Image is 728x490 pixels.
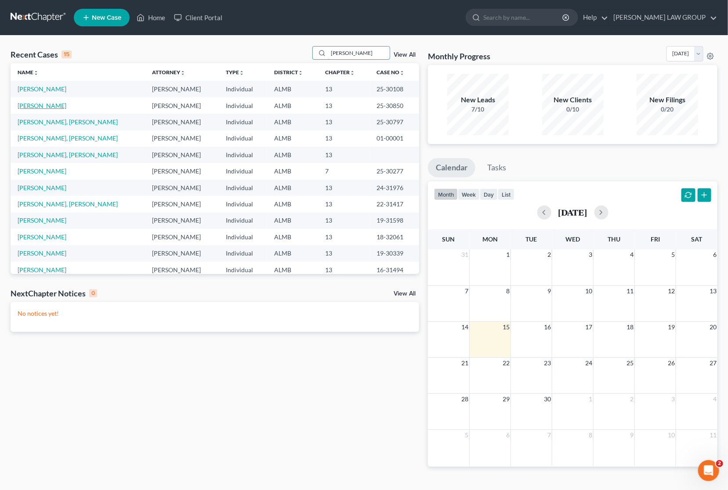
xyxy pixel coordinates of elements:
[267,180,318,196] td: ALMB
[584,358,593,368] span: 24
[145,163,219,179] td: [PERSON_NAME]
[267,163,318,179] td: ALMB
[502,394,511,404] span: 29
[33,70,39,76] i: unfold_more
[318,262,370,278] td: 13
[547,430,552,440] span: 7
[399,70,405,76] i: unfold_more
[629,249,634,260] span: 4
[626,286,634,296] span: 11
[369,229,419,245] td: 18-32061
[219,97,268,114] td: Individual
[318,97,370,114] td: 13
[318,180,370,196] td: 13
[709,286,717,296] span: 13
[219,245,268,262] td: Individual
[588,249,593,260] span: 3
[152,69,185,76] a: Attorneyunfold_more
[667,322,676,332] span: 19
[318,81,370,97] td: 13
[543,358,552,368] span: 23
[667,358,676,368] span: 26
[62,50,72,58] div: 15
[267,229,318,245] td: ALMB
[505,286,511,296] span: 8
[369,245,419,262] td: 19-30339
[608,235,620,243] span: Thu
[691,235,702,243] span: Sat
[480,188,498,200] button: day
[318,114,370,130] td: 13
[219,180,268,196] td: Individual
[226,69,244,76] a: Typeunfold_more
[709,358,717,368] span: 27
[219,229,268,245] td: Individual
[145,229,219,245] td: [PERSON_NAME]
[369,97,419,114] td: 25-30850
[369,180,419,196] td: 24-31976
[428,51,490,61] h3: Monthly Progress
[626,322,634,332] span: 18
[558,208,587,217] h2: [DATE]
[369,196,419,212] td: 22-31417
[267,213,318,229] td: ALMB
[543,322,552,332] span: 16
[479,158,514,177] a: Tasks
[377,69,405,76] a: Case Nounfold_more
[369,114,419,130] td: 25-30797
[318,245,370,262] td: 13
[318,163,370,179] td: 7
[219,262,268,278] td: Individual
[447,95,509,105] div: New Leads
[325,69,355,76] a: Chapterunfold_more
[145,245,219,262] td: [PERSON_NAME]
[651,235,660,243] span: Fri
[18,216,66,224] a: [PERSON_NAME]
[145,130,219,147] td: [PERSON_NAME]
[584,322,593,332] span: 17
[145,147,219,163] td: [PERSON_NAME]
[18,249,66,257] a: [PERSON_NAME]
[239,70,244,76] i: unfold_more
[274,69,303,76] a: Districtunfold_more
[670,394,676,404] span: 3
[629,430,634,440] span: 9
[637,95,698,105] div: New Filings
[483,9,564,25] input: Search by name...
[267,245,318,262] td: ALMB
[460,394,469,404] span: 28
[18,134,118,142] a: [PERSON_NAME], [PERSON_NAME]
[18,102,66,109] a: [PERSON_NAME]
[18,118,118,126] a: [PERSON_NAME], [PERSON_NAME]
[18,233,66,241] a: [PERSON_NAME]
[18,69,39,76] a: Nameunfold_more
[369,130,419,147] td: 01-00001
[18,309,412,318] p: No notices yet!
[458,188,480,200] button: week
[460,322,469,332] span: 14
[145,114,219,130] td: [PERSON_NAME]
[219,147,268,163] td: Individual
[318,229,370,245] td: 13
[579,10,608,25] a: Help
[637,105,698,114] div: 0/20
[709,430,717,440] span: 11
[667,286,676,296] span: 12
[18,266,66,274] a: [PERSON_NAME]
[92,14,121,21] span: New Case
[267,262,318,278] td: ALMB
[145,180,219,196] td: [PERSON_NAME]
[505,249,511,260] span: 1
[588,394,593,404] span: 1
[318,147,370,163] td: 13
[267,81,318,97] td: ALMB
[482,235,498,243] span: Mon
[369,262,419,278] td: 16-31494
[460,358,469,368] span: 21
[219,114,268,130] td: Individual
[170,10,227,25] a: Client Portal
[442,235,455,243] span: Sun
[369,213,419,229] td: 19-31598
[394,52,416,58] a: View All
[267,196,318,212] td: ALMB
